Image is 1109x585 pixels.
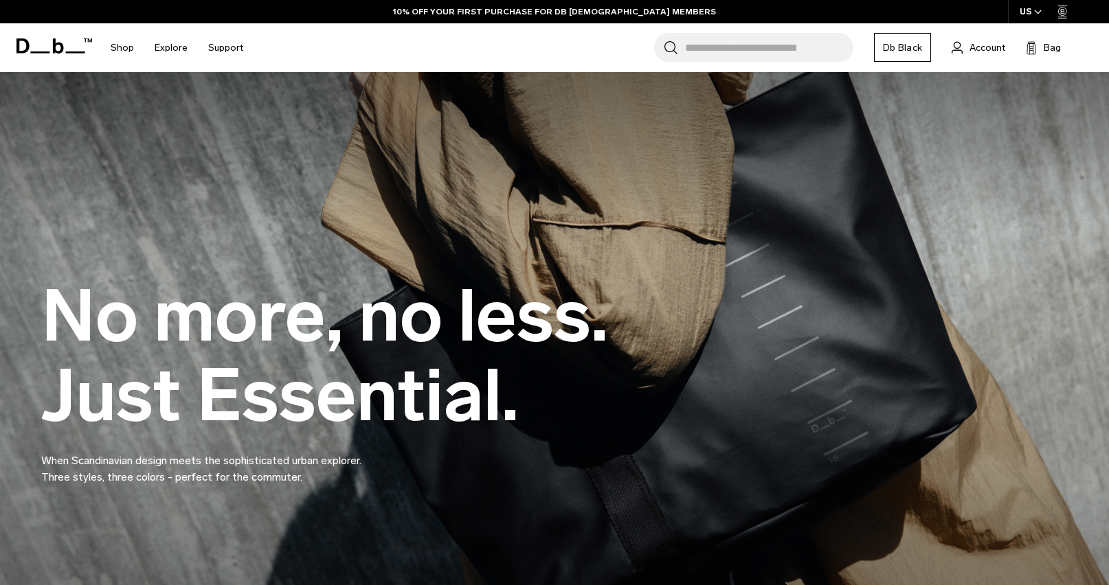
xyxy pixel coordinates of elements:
h1: No more, no less. Just Essential. [41,277,608,435]
a: Shop [111,23,134,72]
a: 10% OFF YOUR FIRST PURCHASE FOR DB [DEMOGRAPHIC_DATA] MEMBERS [393,5,716,18]
a: Db Black [874,33,931,62]
nav: Main Navigation [100,23,254,72]
a: Account [952,39,1005,56]
span: Account [970,41,1005,55]
p: When Scandinavian design meets the sophisticated urban explorer. Three styles, three colors - per... [41,436,371,485]
a: Explore [155,23,188,72]
button: Bag [1026,39,1061,56]
span: Bag [1044,41,1061,55]
a: Support [208,23,243,72]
